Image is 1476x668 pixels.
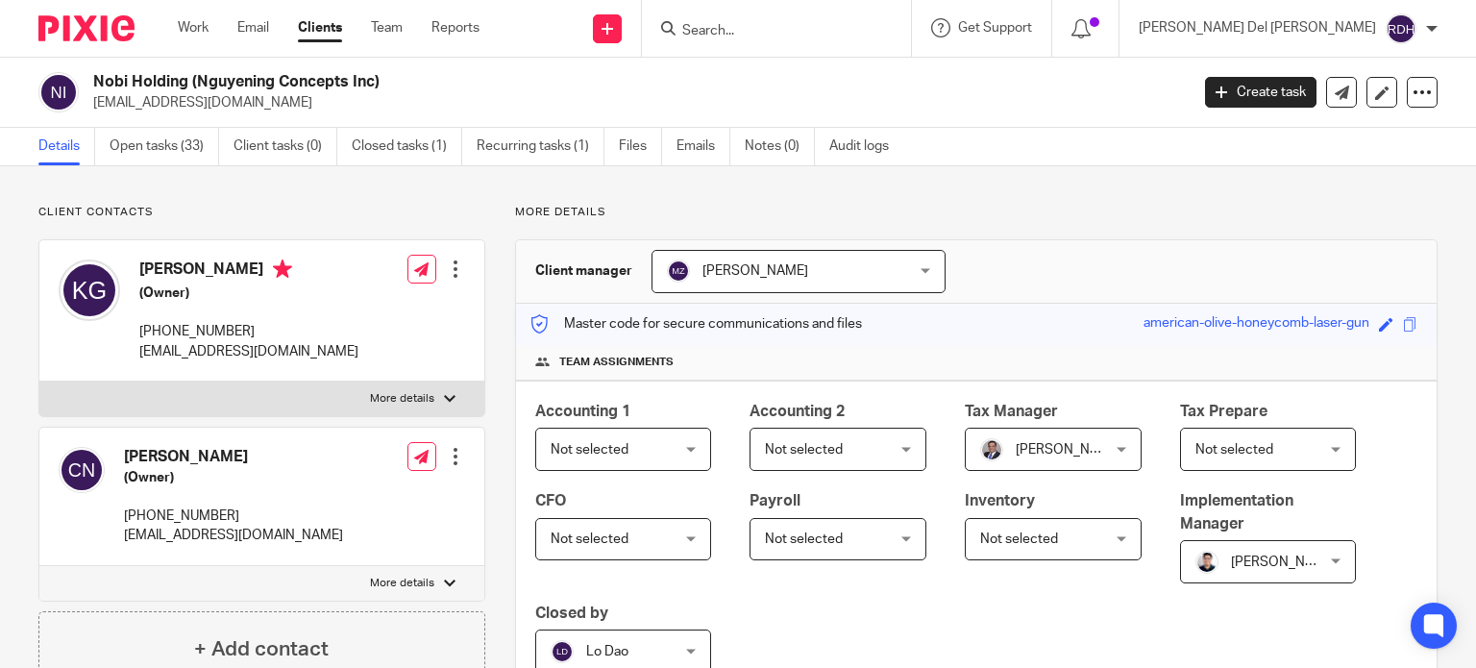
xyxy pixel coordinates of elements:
p: More details [370,576,434,591]
span: Inventory [965,493,1035,508]
span: Get Support [958,21,1032,35]
img: svg%3E [59,447,105,493]
span: Not selected [1195,443,1273,457]
span: [PERSON_NAME] [1016,443,1121,457]
h4: [PERSON_NAME] [139,260,358,284]
span: Tax Manager [965,404,1058,419]
h3: Client manager [535,261,632,281]
p: [EMAIL_ADDRESS][DOMAIN_NAME] [139,342,358,361]
input: Search [680,23,853,40]
p: Client contacts [38,205,485,220]
span: Lo Dao [586,645,628,658]
h4: + Add contact [194,634,329,664]
a: Notes (0) [745,128,815,165]
img: svg%3E [1386,13,1416,44]
img: svg%3E [38,72,79,112]
a: Audit logs [829,128,903,165]
img: svg%3E [59,260,120,321]
h4: [PERSON_NAME] [124,447,343,467]
p: More details [515,205,1438,220]
img: thumbnail_IMG_0720.jpg [980,438,1003,461]
img: IMG_0272.png [1195,551,1218,574]
a: Recurring tasks (1) [477,128,604,165]
img: svg%3E [667,260,690,283]
span: Not selected [551,443,628,457]
a: Files [619,128,662,165]
a: Details [38,128,95,165]
p: [PERSON_NAME] Del [PERSON_NAME] [1139,18,1376,37]
h5: (Owner) [124,468,343,487]
img: svg%3E [551,640,574,663]
a: Client tasks (0) [234,128,337,165]
a: Email [237,18,269,37]
p: Master code for secure communications and files [530,314,862,334]
span: Closed by [535,606,608,621]
i: Primary [273,260,292,279]
a: Clients [298,18,342,37]
a: Team [371,18,403,37]
p: More details [370,391,434,407]
span: Accounting 2 [750,404,845,419]
a: Work [178,18,209,37]
h2: Nobi Holding (Nguyening Concepts Inc) [93,72,960,92]
p: [EMAIL_ADDRESS][DOMAIN_NAME] [93,93,1176,112]
span: Implementation Manager [1180,493,1293,531]
a: Open tasks (33) [110,128,219,165]
img: Pixie [38,15,135,41]
p: [PHONE_NUMBER] [139,322,358,341]
span: Payroll [750,493,800,508]
a: Reports [431,18,480,37]
span: [PERSON_NAME] [702,264,808,278]
a: Create task [1205,77,1316,108]
span: [PERSON_NAME] [1231,556,1337,569]
span: Accounting 1 [535,404,630,419]
span: Tax Prepare [1180,404,1267,419]
span: Not selected [765,443,843,457]
p: [PHONE_NUMBER] [124,507,343,526]
span: Team assignments [559,355,674,370]
h5: (Owner) [139,284,358,303]
p: [EMAIL_ADDRESS][DOMAIN_NAME] [124,526,343,545]
span: Not selected [980,532,1058,546]
span: Not selected [765,532,843,546]
div: american-olive-honeycomb-laser-gun [1144,313,1369,335]
span: Not selected [551,532,628,546]
a: Emails [676,128,730,165]
a: Closed tasks (1) [352,128,462,165]
span: CFO [535,493,566,508]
